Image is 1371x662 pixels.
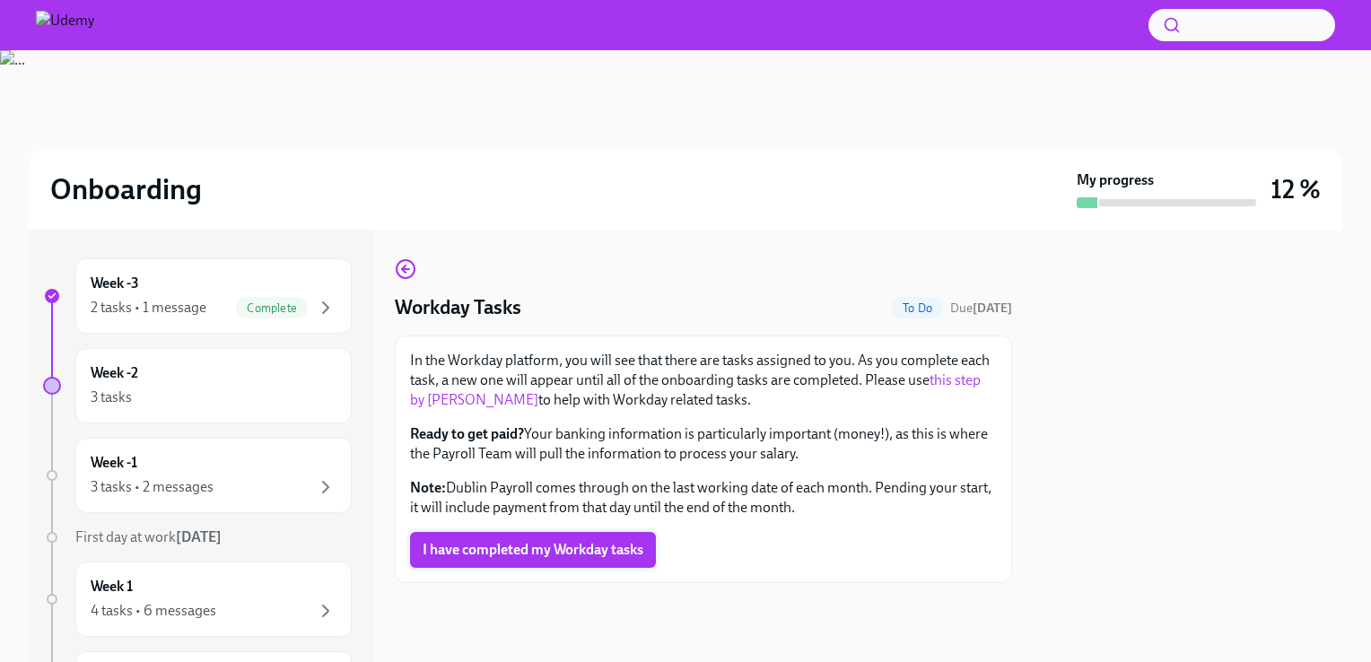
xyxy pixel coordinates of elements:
img: Udemy [36,11,94,39]
p: Your banking information is particularly important (money!), as this is where the Payroll Team wi... [410,424,997,464]
a: Week -23 tasks [43,348,352,423]
button: I have completed my Workday tasks [410,532,656,568]
a: Week -13 tasks • 2 messages [43,438,352,513]
h6: Week 1 [91,577,133,597]
h6: Week -1 [91,453,137,473]
strong: Note: [410,479,446,496]
a: Week -32 tasks • 1 messageComplete [43,258,352,334]
p: Dublin Payroll comes through on the last working date of each month. Pending your start, it will ... [410,478,997,518]
div: 2 tasks • 1 message [91,298,206,318]
div: 3 tasks • 2 messages [91,477,214,497]
span: August 18th, 2025 09:00 [950,300,1012,317]
p: In the Workday platform, you will see that there are tasks assigned to you. As you complete each ... [410,351,997,410]
strong: My progress [1077,170,1154,190]
strong: [DATE] [176,528,222,545]
div: 3 tasks [91,388,132,407]
h4: Workday Tasks [395,294,521,321]
span: First day at work [75,528,222,545]
span: Due [950,301,1012,316]
a: First day at work[DATE] [43,527,352,547]
span: To Do [892,301,943,315]
h6: Week -2 [91,363,138,383]
span: Complete [236,301,308,315]
div: 4 tasks • 6 messages [91,601,216,621]
span: I have completed my Workday tasks [423,541,643,559]
h3: 12 % [1271,173,1321,205]
strong: Ready to get paid? [410,425,524,442]
h2: Onboarding [50,171,202,207]
a: Week 14 tasks • 6 messages [43,562,352,637]
h6: Week -3 [91,274,139,293]
strong: [DATE] [973,301,1012,316]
